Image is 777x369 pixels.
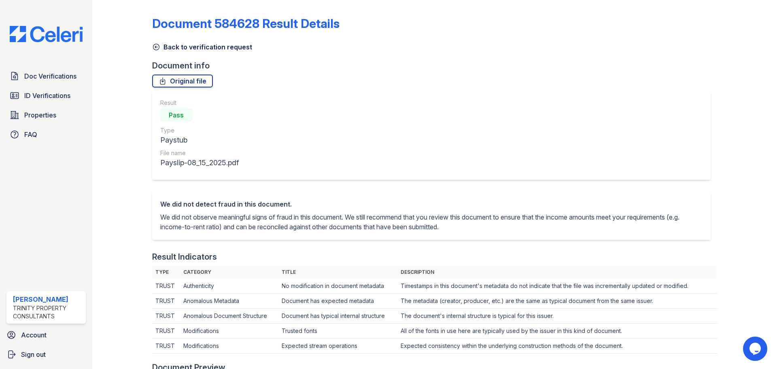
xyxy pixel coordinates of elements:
td: TRUST [152,324,180,339]
td: All of the fonts in use here are typically used by the issuer in this kind of document. [397,324,717,339]
a: Document 584628 Result Details [152,16,340,31]
div: [PERSON_NAME] [13,294,83,304]
th: Category [180,266,278,279]
td: Modifications [180,339,278,354]
td: Timestamps in this document's metadata do not indicate that the file was incrementally updated or... [397,279,717,294]
td: Expected consistency within the underlying construction methods of the document. [397,339,717,354]
a: Account [3,327,89,343]
td: The metadata (creator, producer, etc.) are the same as typical document from the same issuer. [397,294,717,309]
th: Title [278,266,397,279]
p: We did not observe meaningful signs of fraud in this document. We still recommend that you review... [160,212,703,232]
div: Result Indicators [152,251,217,262]
td: Trusted fonts [278,324,397,339]
img: CE_Logo_Blue-a8612792a0a2168367f1c8372b55b34899dd931a85d93a1a3d3e32e68fde9ad4.png [3,26,89,42]
td: Document has typical internal structure [278,309,397,324]
iframe: chat widget [743,337,769,361]
div: Document info [152,60,717,71]
td: TRUST [152,279,180,294]
td: No modification in document metadata [278,279,397,294]
td: Document has expected metadata [278,294,397,309]
td: Modifications [180,324,278,339]
a: Original file [152,75,213,87]
span: Sign out [21,350,46,359]
span: Account [21,330,47,340]
div: Pass [160,109,193,122]
td: Expected stream operations [278,339,397,354]
a: Doc Verifications [6,68,86,84]
td: The document's internal structure is typical for this issuer. [397,309,717,324]
a: Properties [6,107,86,123]
span: FAQ [24,130,37,139]
div: Result [160,99,239,107]
th: Description [397,266,717,279]
div: Trinity Property Consultants [13,304,83,320]
div: Type [160,126,239,134]
div: Payslip-08_15_2025.pdf [160,157,239,169]
a: Sign out [3,346,89,363]
td: Anomalous Metadata [180,294,278,309]
span: Doc Verifications [24,71,76,81]
a: ID Verifications [6,87,86,104]
th: Type [152,266,180,279]
a: Back to verification request [152,42,252,52]
td: TRUST [152,339,180,354]
div: We did not detect fraud in this document. [160,199,703,209]
span: ID Verifications [24,91,70,100]
div: File name [160,149,239,157]
div: Paystub [160,134,239,146]
span: Properties [24,110,56,120]
td: TRUST [152,294,180,309]
a: FAQ [6,126,86,143]
td: Authenticity [180,279,278,294]
td: Anomalous Document Structure [180,309,278,324]
td: TRUST [152,309,180,324]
